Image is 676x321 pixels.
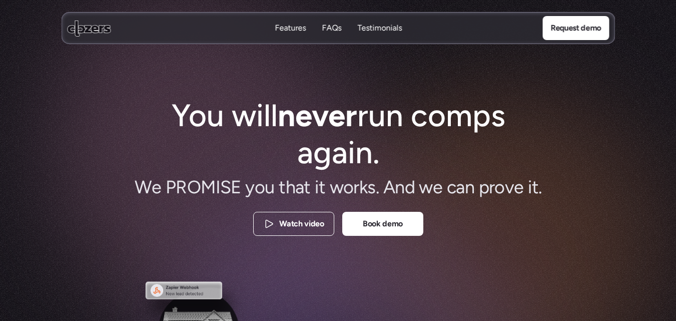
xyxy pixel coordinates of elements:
a: Book demo [342,212,423,236]
p: Request demo [550,22,601,35]
span: e [280,80,285,93]
a: TestimonialsTestimonials [357,23,402,34]
a: FeaturesFeatures [275,23,306,34]
span: M [273,80,280,93]
span: t [289,80,292,93]
span: e [285,80,289,93]
p: Watch video [279,218,324,231]
p: FAQs [322,23,341,34]
p: FAQs [322,34,341,45]
a: FAQsFAQs [322,23,341,34]
p: Testimonials [357,34,402,45]
span: t [294,80,297,93]
h1: You will run comps again. [168,97,508,172]
span: h [297,80,301,93]
span: o [315,82,316,95]
p: Features [275,34,306,45]
strong: never [277,97,357,134]
a: Request demo [542,16,609,40]
p: Testimonials [357,23,402,34]
span: w [308,81,312,94]
span: e [301,81,305,94]
p: Book demo [362,218,402,231]
h2: We PROMISE you that it works. And we can prove it. [118,175,558,200]
p: Features [275,23,306,34]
